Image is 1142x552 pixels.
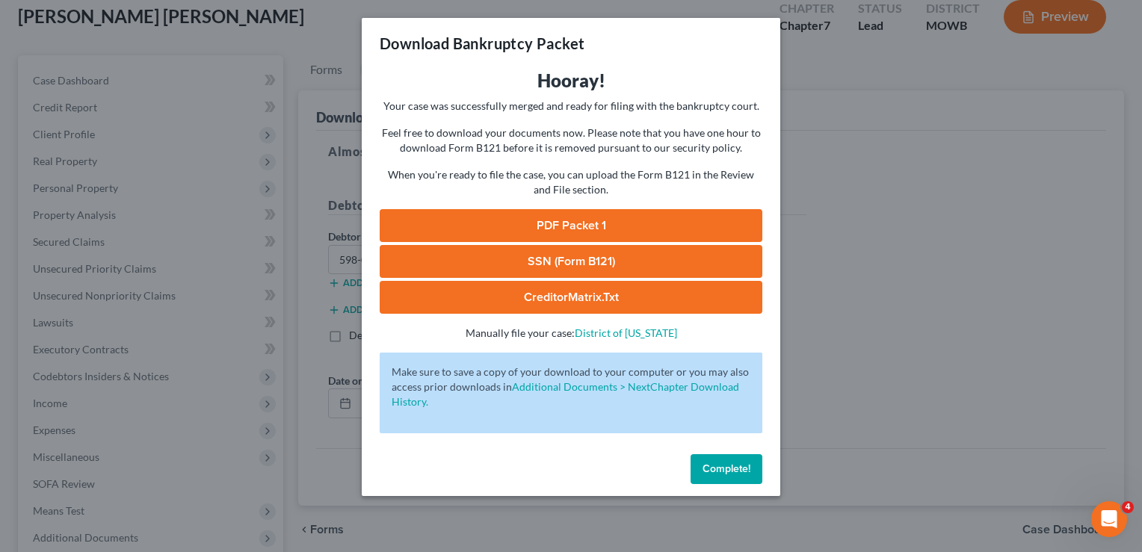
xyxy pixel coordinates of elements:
[575,326,677,339] a: District of [US_STATE]
[1122,501,1134,513] span: 4
[380,167,762,197] p: When you're ready to file the case, you can upload the Form B121 in the Review and File section.
[380,33,584,54] h3: Download Bankruptcy Packet
[380,125,762,155] p: Feel free to download your documents now. Please note that you have one hour to download Form B12...
[380,326,762,341] p: Manually file your case:
[380,99,762,114] p: Your case was successfully merged and ready for filing with the bankruptcy court.
[703,462,750,475] span: Complete!
[392,380,739,408] a: Additional Documents > NextChapter Download History.
[1091,501,1127,537] iframe: Intercom live chat
[691,454,762,484] button: Complete!
[380,209,762,242] a: PDF Packet 1
[380,281,762,314] a: CreditorMatrix.txt
[380,69,762,93] h3: Hooray!
[392,365,750,409] p: Make sure to save a copy of your download to your computer or you may also access prior downloads in
[380,245,762,278] a: SSN (Form B121)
